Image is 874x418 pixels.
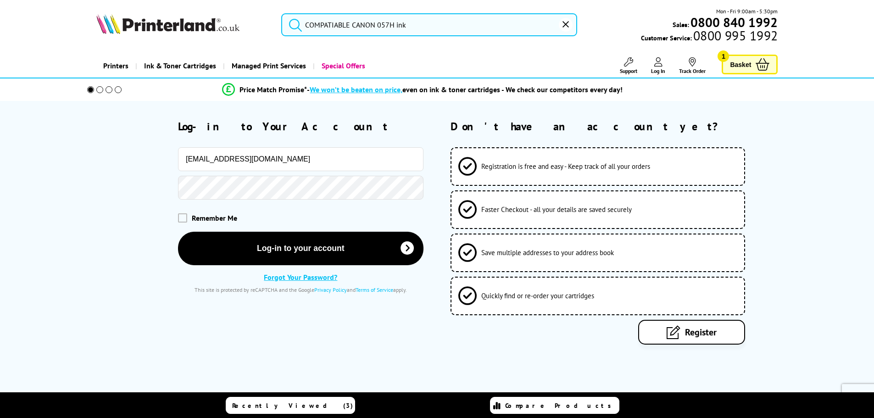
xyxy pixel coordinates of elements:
h2: Log-in to Your Account [178,119,423,134]
a: Managed Print Services [223,54,313,78]
a: Track Order [679,57,706,74]
h2: Don't have an account yet? [451,119,778,134]
a: Compare Products [490,397,619,414]
a: Recently Viewed (3) [226,397,355,414]
span: Mon - Fri 9:00am - 5:30pm [716,7,778,16]
span: Customer Service: [641,31,778,42]
a: Support [620,57,637,74]
span: Registration is free and easy - Keep track of all your orders [481,162,650,171]
span: Log In [651,67,665,74]
a: Terms of Service [356,286,393,293]
span: Compare Products [505,401,616,410]
img: Printerland Logo [96,14,239,34]
div: This site is protected by reCAPTCHA and the Google and apply. [178,286,423,293]
span: 1 [718,50,729,62]
div: - even on ink & toner cartridges - We check our competitors every day! [307,85,623,94]
b: 0800 840 1992 [690,14,778,31]
a: 0800 840 1992 [689,18,778,27]
span: Price Match Promise* [239,85,307,94]
a: Register [638,320,745,345]
a: Forgot Your Password? [264,273,337,282]
span: Quickly find or re-order your cartridges [481,291,594,300]
a: Log In [651,57,665,74]
span: Recently Viewed (3) [232,401,353,410]
span: Remember Me [192,213,237,223]
a: Privacy Policy [314,286,347,293]
span: Ink & Toner Cartridges [144,54,216,78]
a: Special Offers [313,54,372,78]
span: Sales: [673,20,689,29]
span: Save multiple addresses to your address book [481,248,614,257]
a: Basket 1 [722,55,778,74]
span: We won’t be beaten on price, [310,85,402,94]
span: Basket [730,58,751,71]
a: Printerland Logo [96,14,270,36]
button: Log-in to your account [178,232,423,265]
a: Printers [96,54,135,78]
input: Email [178,147,423,171]
span: Support [620,67,637,74]
span: 0800 995 1992 [692,31,778,40]
a: Ink & Toner Cartridges [135,54,223,78]
span: Faster Checkout - all your details are saved securely [481,205,632,214]
li: modal_Promise [75,82,771,98]
span: Register [685,326,717,338]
